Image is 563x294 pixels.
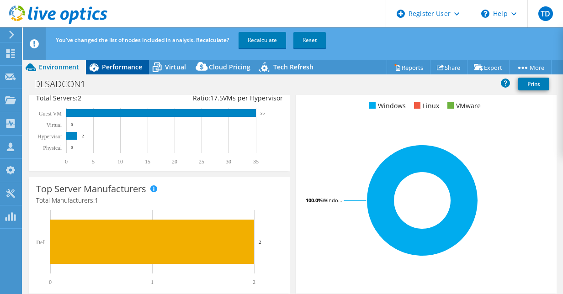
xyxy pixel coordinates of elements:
h1: DLSADCON1 [30,79,100,89]
svg: \n [481,10,489,18]
text: 10 [117,158,123,165]
a: Print [518,78,549,90]
span: 2 [78,94,81,102]
text: Physical [43,145,62,151]
tspan: Windo... [323,197,342,204]
text: Dell [36,239,46,246]
span: You've changed the list of nodes included in analysis. Recalculate? [56,36,229,44]
div: Total Servers: [36,93,159,103]
text: 0 [71,122,73,127]
span: Tech Refresh [273,63,313,71]
li: Linux [412,101,439,111]
text: 2 [82,134,84,138]
text: 1 [151,279,154,285]
div: Ratio: VMs per Hypervisor [159,93,283,103]
a: Share [430,60,467,74]
li: Windows [367,101,406,111]
h3: Top Server Manufacturers [36,184,146,194]
text: Virtual [47,122,62,128]
a: Reports [387,60,430,74]
span: Virtual [165,63,186,71]
a: More [509,60,552,74]
a: Recalculate [239,32,286,48]
text: 35 [253,158,259,165]
text: 2 [253,279,255,285]
text: 0 [71,145,73,150]
a: Export [467,60,510,74]
span: 1 [95,196,98,205]
text: 30 [226,158,231,165]
text: 5 [92,158,95,165]
text: 20 [172,158,177,165]
text: Hypervisor [37,133,62,140]
li: VMware [445,101,481,111]
span: TD [538,6,553,21]
span: 17.5 [210,94,223,102]
text: 2 [259,239,261,245]
text: 0 [49,279,52,285]
text: 0 [65,158,68,165]
text: Guest VM [39,110,62,117]
span: Performance [102,63,142,71]
span: Environment [39,63,79,71]
h4: Total Manufacturers: [36,195,283,205]
tspan: 100.0% [306,197,323,204]
text: 35 [260,111,265,115]
a: Reset [293,32,326,48]
text: 25 [199,158,204,165]
span: Cloud Pricing [209,63,250,71]
text: 15 [145,158,150,165]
